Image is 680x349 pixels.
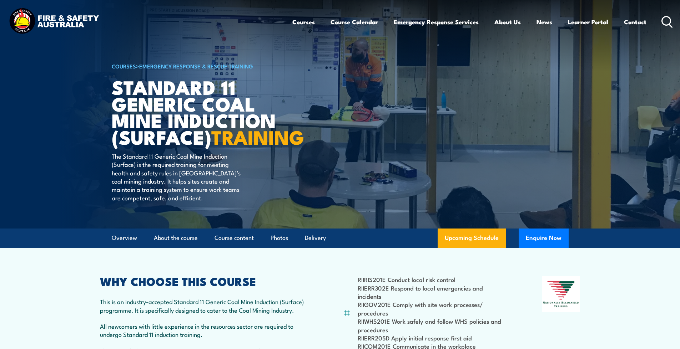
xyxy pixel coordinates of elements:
[358,317,507,334] li: RIIWHS201E Work safely and follow WHS policies and procedures
[112,229,137,247] a: Overview
[394,12,479,31] a: Emergency Response Services
[100,276,308,286] h2: WHY CHOOSE THIS COURSE
[100,322,308,339] p: All newcomers with little experience in the resources sector are required to undergo Standard 11 ...
[154,229,198,247] a: About the course
[112,78,288,145] h1: Standard 11 Generic Coal Mine Induction (Surface)
[568,12,608,31] a: Learner Portal
[112,62,136,70] a: COURSES
[494,12,521,31] a: About Us
[292,12,315,31] a: Courses
[519,229,569,248] button: Enquire Now
[542,276,580,312] img: Nationally Recognised Training logo.
[358,334,507,342] li: RIIERR205D Apply initial response first aid
[215,229,254,247] a: Course content
[537,12,552,31] a: News
[358,300,507,317] li: RIIGOV201E Comply with site work processes/ procedures
[358,275,507,283] li: RIIRIS201E Conduct local risk control
[112,62,288,70] h6: >
[358,284,507,301] li: RIIERR302E Respond to local emergencies and incidents
[112,152,242,202] p: The Standard 11 Generic Coal Mine Induction (Surface) is the required training for meeting health...
[331,12,378,31] a: Course Calendar
[438,229,506,248] a: Upcoming Schedule
[624,12,646,31] a: Contact
[139,62,253,70] a: Emergency Response & Rescue Training
[100,297,308,314] p: This is an industry-accepted Standard 11 Generic Coal Mine Induction (Surface) programme. It is s...
[271,229,288,247] a: Photos
[211,122,304,151] strong: TRAINING
[305,229,326,247] a: Delivery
